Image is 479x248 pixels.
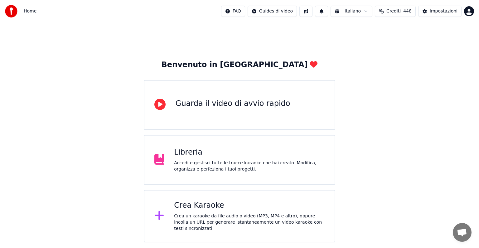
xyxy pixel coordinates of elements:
[403,8,412,14] span: 448
[162,60,318,70] div: Benvenuto in [GEOGRAPHIC_DATA]
[375,6,416,17] button: Crediti448
[5,5,17,17] img: youka
[453,223,472,242] a: Aprire la chat
[248,6,297,17] button: Guides di video
[24,8,36,14] span: Home
[174,213,325,232] div: Crea un karaoke da file audio o video (MP3, MP4 e altro), oppure incolla un URL per generare ista...
[430,8,457,14] div: Impostazioni
[221,6,245,17] button: FAQ
[24,8,36,14] nav: breadcrumb
[174,201,325,211] div: Crea Karaoke
[174,147,325,157] div: Libreria
[418,6,462,17] button: Impostazioni
[176,99,290,109] div: Guarda il video di avvio rapido
[174,160,325,172] div: Accedi e gestisci tutte le tracce karaoke che hai creato. Modifica, organizza e perfeziona i tuoi...
[386,8,401,14] span: Crediti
